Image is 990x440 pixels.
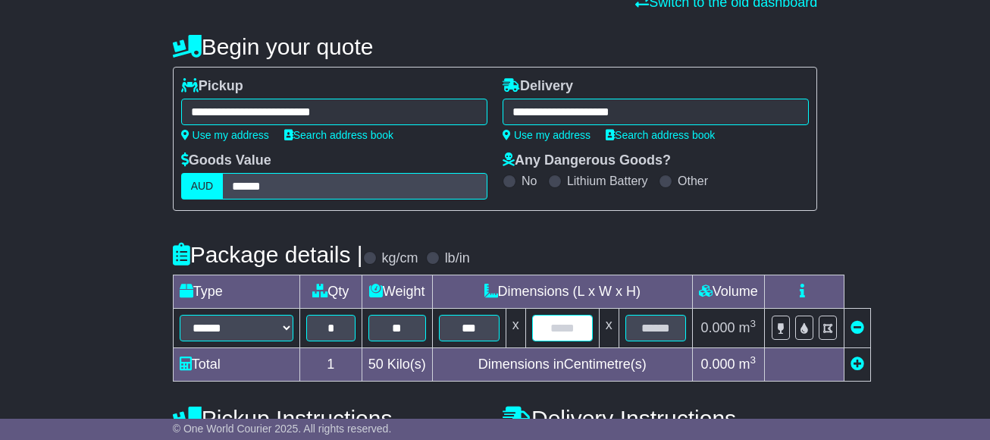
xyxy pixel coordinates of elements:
[173,242,363,267] h4: Package details |
[599,309,619,348] td: x
[851,320,864,335] a: Remove this item
[503,152,671,169] label: Any Dangerous Goods?
[299,348,362,382] td: 1
[368,357,384,372] span: 50
[739,357,757,372] span: m
[750,354,757,366] sup: 3
[432,348,692,382] td: Dimensions in Centimetre(s)
[173,423,392,435] span: © One World Courier 2025. All rights reserved.
[362,348,432,382] td: Kilo(s)
[503,78,573,95] label: Delivery
[503,129,591,141] a: Use my address
[173,348,299,382] td: Total
[851,357,864,372] a: Add new item
[432,275,692,309] td: Dimensions (L x W x H)
[750,318,757,329] sup: 3
[692,275,764,309] td: Volume
[522,174,537,188] label: No
[606,129,715,141] a: Search address book
[382,250,418,267] label: kg/cm
[678,174,708,188] label: Other
[299,275,362,309] td: Qty
[181,152,271,169] label: Goods Value
[284,129,393,141] a: Search address book
[700,357,735,372] span: 0.000
[181,129,269,141] a: Use my address
[739,320,757,335] span: m
[173,275,299,309] td: Type
[700,320,735,335] span: 0.000
[445,250,470,267] label: lb/in
[506,309,525,348] td: x
[173,34,818,59] h4: Begin your quote
[181,78,243,95] label: Pickup
[173,406,487,431] h4: Pickup Instructions
[181,173,224,200] label: AUD
[503,406,817,431] h4: Delivery Instructions
[362,275,432,309] td: Weight
[567,174,648,188] label: Lithium Battery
